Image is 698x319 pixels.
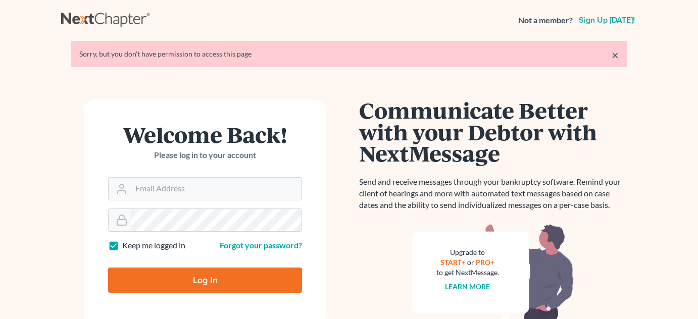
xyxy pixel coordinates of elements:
div: Sorry, but you don't have permission to access this page [79,49,619,59]
h1: Communicate Better with your Debtor with NextMessage [359,99,627,164]
p: Please log in to your account [108,149,302,161]
a: PRO+ [476,258,495,267]
a: START+ [441,258,466,267]
strong: Not a member? [518,15,573,26]
input: Email Address [131,178,302,200]
p: Send and receive messages through your bankruptcy software. Remind your client of hearings and mo... [359,176,627,211]
div: to get NextMessage. [436,268,499,278]
input: Log In [108,268,302,293]
label: Keep me logged in [122,240,185,251]
a: × [612,49,619,61]
a: Forgot your password? [220,240,302,250]
div: Upgrade to [436,247,499,257]
a: Sign up [DATE]! [577,16,637,24]
a: Learn more [445,282,490,291]
span: or [468,258,475,267]
h1: Welcome Back! [108,124,302,145]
